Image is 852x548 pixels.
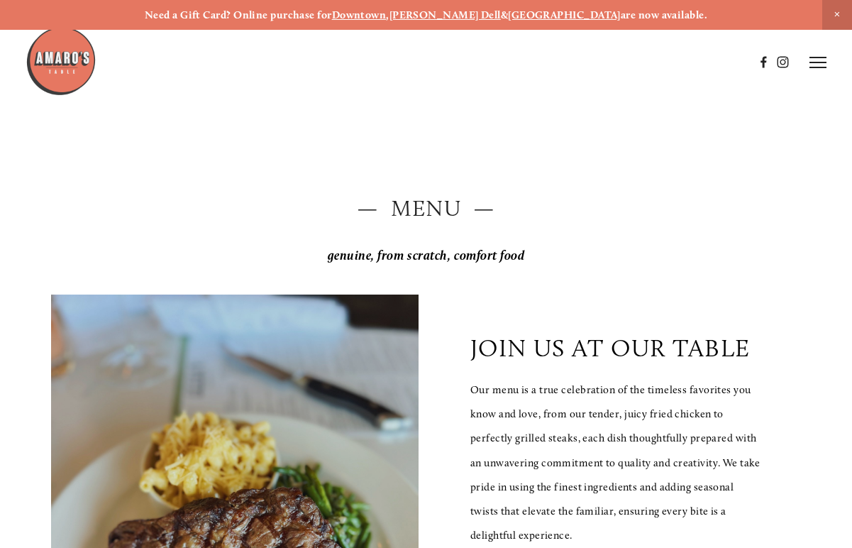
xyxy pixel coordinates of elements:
[501,9,508,21] strong: &
[508,9,621,21] a: [GEOGRAPHIC_DATA]
[470,378,764,547] p: Our menu is a true celebration of the timeless favorites you know and love, from our tender, juic...
[328,248,525,263] em: genuine, from scratch, comfort food
[386,9,389,21] strong: ,
[51,192,801,224] h2: — Menu —
[621,9,707,21] strong: are now available.
[470,334,751,363] p: join us at our table
[145,9,332,21] strong: Need a Gift Card? Online purchase for
[332,9,387,21] a: Downtown
[389,9,501,21] a: [PERSON_NAME] Dell
[26,26,96,97] img: Amaro's Table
